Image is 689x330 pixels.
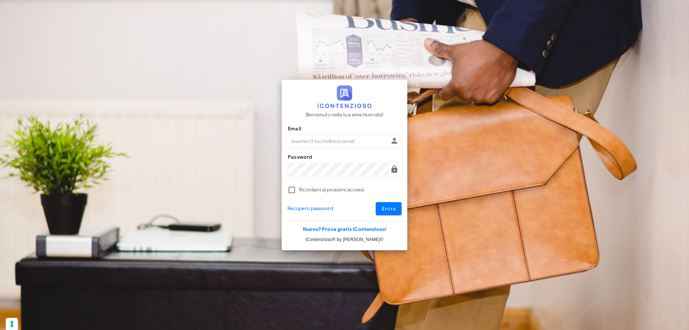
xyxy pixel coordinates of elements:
label: Password [286,154,313,161]
button: Le tue preferenze relative al consenso per le tecnologie di tracciamento [6,318,18,330]
span: Entra [381,206,396,212]
label: Ricordami ai prossimi accessi [299,186,402,194]
input: Inserisci il tuo indirizzo email [288,135,389,147]
a: Recupero password [287,205,333,213]
p: iContenzioso® by [PERSON_NAME]© [282,236,407,243]
label: Email [286,125,301,133]
p: Benvenuto nella tua area riservata! [306,111,384,119]
a: Nuovo? Prova gratis iContenzioso! [303,226,386,232]
button: Entra [376,202,402,215]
